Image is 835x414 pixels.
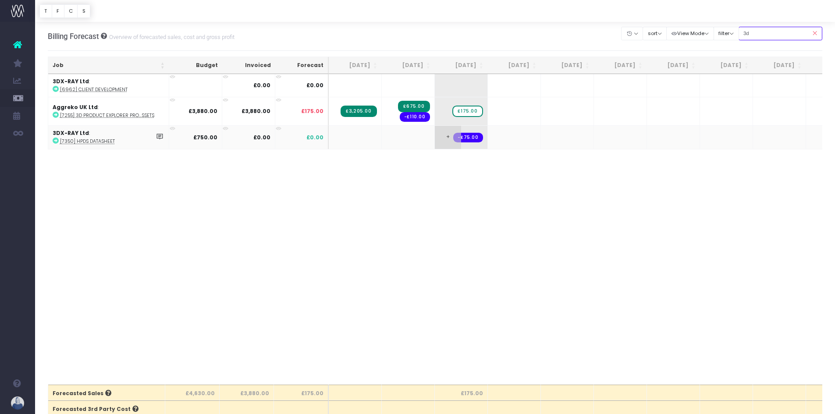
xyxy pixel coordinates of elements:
span: Streamtime order: 976 – Growmodo [400,112,430,122]
span: Streamtime order: 997 – Steve Coxon [453,133,483,142]
td: : [48,97,169,125]
button: T [39,4,52,18]
button: C [64,4,78,18]
span: wayahead Sales Forecast Item [452,106,483,117]
button: F [52,4,64,18]
span: Streamtime Invoice: 5179 – [7255] 3D Product Explorer Promo GIFs [398,101,430,112]
button: sort [643,27,667,40]
th: £4,630.00 [165,385,220,400]
th: Dec 25: activate to sort column ascending [594,57,647,74]
th: Nov 25: activate to sort column ascending [541,57,594,74]
th: Budget [169,57,222,74]
img: images/default_profile_image.png [11,396,24,410]
th: Mar 26: activate to sort column ascending [753,57,806,74]
input: Search... [739,27,823,40]
strong: £750.00 [193,134,217,141]
th: Job: activate to sort column ascending [48,57,169,74]
span: Forecasted Sales [53,389,111,397]
strong: £3,880.00 [242,107,270,115]
span: £0.00 [306,81,323,89]
th: Oct 25: activate to sort column ascending [488,57,541,74]
th: Sep 25: activate to sort column ascending [435,57,488,74]
span: Billing Forecast [48,32,99,41]
div: Vertical button group [39,4,90,18]
small: Overview of forecasted sales, cost and gross profit [107,32,235,41]
abbr: [7255] 3D Product Explorer Promo Assets [60,112,154,119]
span: £0.00 [306,134,323,142]
span: £175.00 [301,107,323,115]
strong: Aggreko UK Ltd [53,103,98,111]
th: Forecast [275,57,329,74]
strong: 3DX-RAY Ltd [53,129,89,137]
span: Streamtime Invoice: 5164 – [7255] 3D Product Explorer Promo Assets [341,106,377,117]
th: Jul 25: activate to sort column ascending [329,57,382,74]
td: : [48,74,169,97]
span: + [435,126,461,149]
th: £175.00 [435,385,488,400]
button: filter [714,27,739,40]
th: Jan 26: activate to sort column ascending [647,57,700,74]
abbr: [6962] Client Development [60,86,128,93]
button: S [77,4,90,18]
strong: £0.00 [253,134,270,141]
strong: 3DX-RAY Ltd [53,78,89,85]
th: Aug 25: activate to sort column ascending [382,57,435,74]
th: £3,880.00 [220,385,274,400]
abbr: [7350] HPDS datasheet [60,138,115,145]
th: Feb 26: activate to sort column ascending [700,57,753,74]
button: View Mode [666,27,714,40]
td: : [48,125,169,149]
strong: £3,880.00 [188,107,217,115]
strong: £0.00 [253,81,270,89]
th: £175.00 [274,385,329,400]
th: Invoiced [222,57,275,74]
